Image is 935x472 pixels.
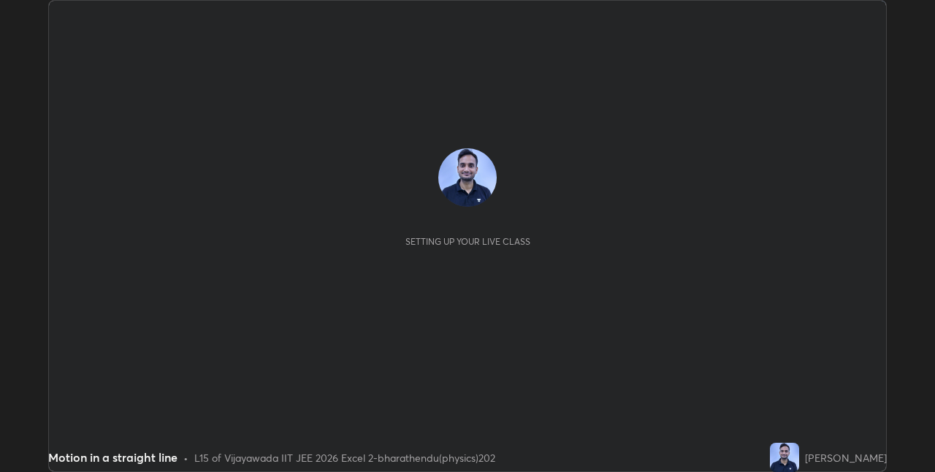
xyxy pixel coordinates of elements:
img: 7bc280f4e9014d9eb32ed91180d13043.jpg [770,443,799,472]
div: • [183,450,188,465]
img: 7bc280f4e9014d9eb32ed91180d13043.jpg [438,148,497,207]
div: Motion in a straight line [48,449,178,466]
div: L15 of Vijayawada IIT JEE 2026 Excel 2-bharathendu(physics)202 [194,450,495,465]
div: [PERSON_NAME] [805,450,887,465]
div: Setting up your live class [405,236,530,247]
